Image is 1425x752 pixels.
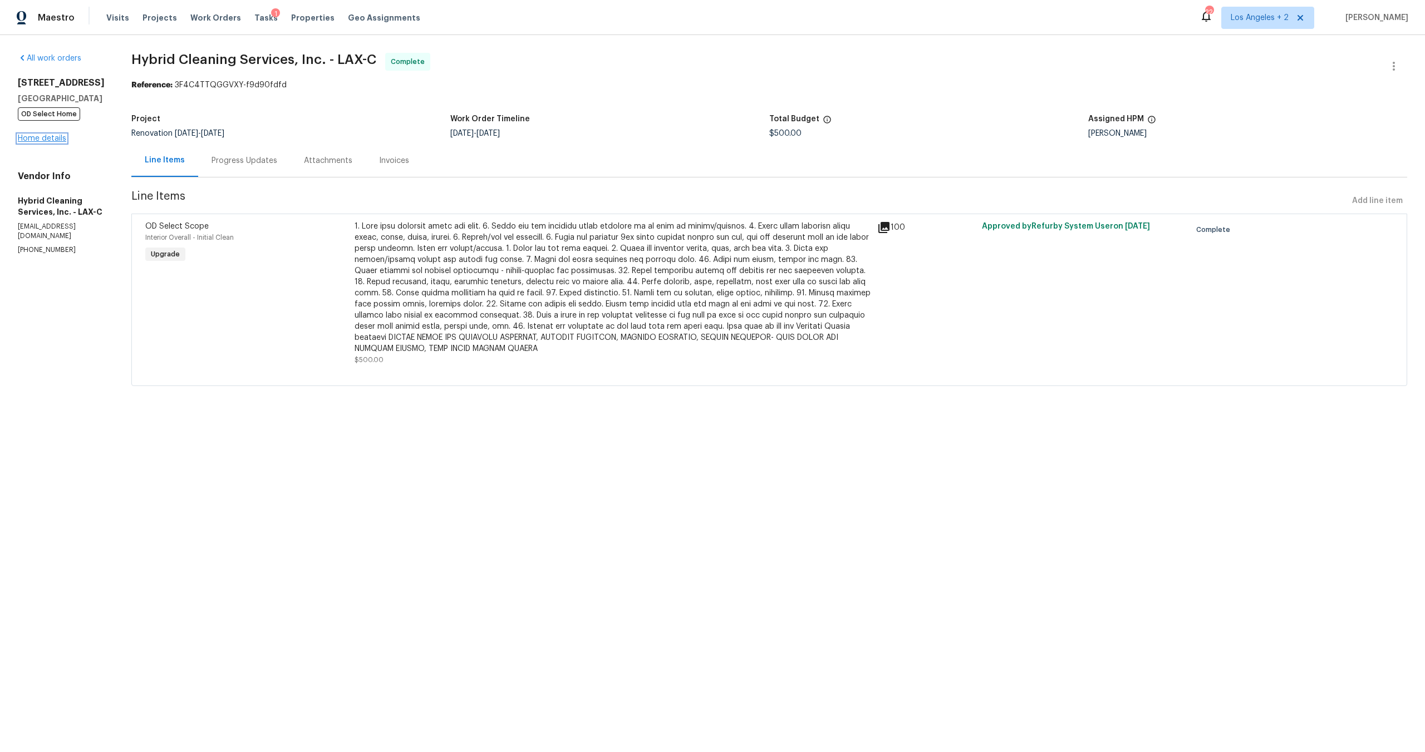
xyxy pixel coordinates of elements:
div: [PERSON_NAME] [1088,130,1407,137]
h5: Assigned HPM [1088,115,1144,123]
span: The hpm assigned to this work order. [1147,115,1156,130]
span: [DATE] [450,130,474,137]
span: - [450,130,500,137]
span: Tasks [254,14,278,22]
span: Work Orders [190,12,241,23]
div: Line Items [145,155,185,166]
span: Hybrid Cleaning Services, Inc. - LAX-C [131,53,376,66]
div: 100 [877,221,975,234]
div: 3F4C4TTQGGVXY-f9d90fdfd [131,80,1407,91]
span: Upgrade [146,249,184,260]
span: - [175,130,224,137]
h5: Hybrid Cleaning Services, Inc. - LAX-C [18,195,105,217]
h5: Project [131,115,160,123]
span: Properties [291,12,335,23]
div: Invoices [379,155,409,166]
span: $500.00 [355,357,384,363]
p: [PHONE_NUMBER] [18,245,105,255]
span: Geo Assignments [348,12,420,23]
a: Home details [18,135,66,142]
span: [DATE] [175,130,198,137]
div: 1. Lore ipsu dolorsit ametc adi elit. 6. Seddo eiu tem incididu utlab etdolore ma al enim ad mini... [355,221,871,354]
span: Interior Overall - Initial Clean [145,234,234,241]
div: 1 [271,8,280,19]
span: Maestro [38,12,75,23]
span: Projects [142,12,177,23]
div: Progress Updates [212,155,277,166]
h5: [GEOGRAPHIC_DATA] [18,93,105,104]
span: [PERSON_NAME] [1341,12,1408,23]
span: OD Select Home [18,107,80,121]
div: 22 [1205,7,1213,18]
span: Complete [1196,224,1235,235]
h2: [STREET_ADDRESS] [18,77,105,88]
span: [DATE] [201,130,224,137]
span: Approved by Refurby System User on [982,222,1150,230]
h5: Total Budget [769,115,819,123]
span: Line Items [131,191,1348,211]
div: Attachments [304,155,352,166]
span: Complete [391,56,429,67]
a: All work orders [18,55,81,62]
span: The total cost of line items that have been proposed by Opendoor. This sum includes line items th... [823,115,832,130]
span: [DATE] [1125,222,1150,230]
span: $500.00 [769,130,802,137]
span: OD Select Scope [145,222,209,230]
p: [EMAIL_ADDRESS][DOMAIN_NAME] [18,222,105,241]
span: [DATE] [476,130,500,137]
span: Visits [106,12,129,23]
span: Renovation [131,130,224,137]
h5: Work Order Timeline [450,115,530,123]
h4: Vendor Info [18,171,105,182]
b: Reference: [131,81,173,89]
span: Los Angeles + 2 [1231,12,1289,23]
